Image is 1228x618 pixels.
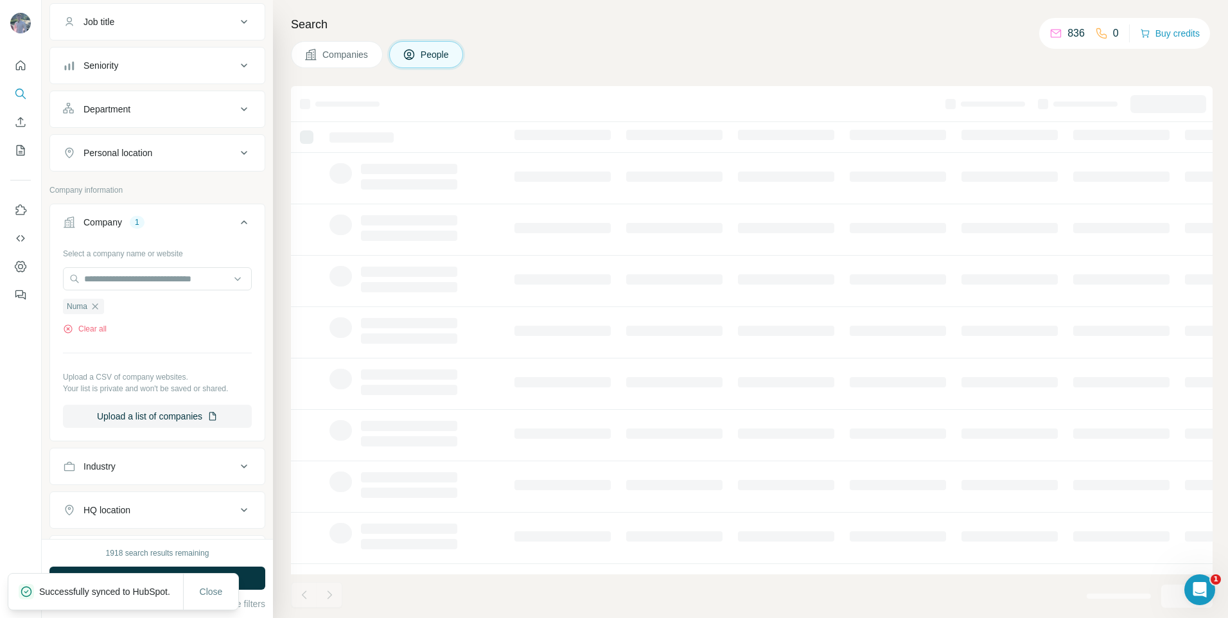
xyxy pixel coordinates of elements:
[83,504,130,516] div: HQ location
[10,199,31,222] button: Use Surfe on LinkedIn
[83,146,152,159] div: Personal location
[10,283,31,306] button: Feedback
[421,48,450,61] span: People
[83,216,122,229] div: Company
[83,103,130,116] div: Department
[63,371,252,383] p: Upload a CSV of company websites.
[50,207,265,243] button: Company1
[1067,26,1085,41] p: 836
[1211,574,1221,585] span: 1
[63,323,107,335] button: Clear all
[291,15,1213,33] h4: Search
[50,451,265,482] button: Industry
[1184,574,1215,605] iframe: Intercom live chat
[130,216,145,228] div: 1
[50,538,265,569] button: Annual revenue ($)
[83,460,116,473] div: Industry
[10,227,31,250] button: Use Surfe API
[63,383,252,394] p: Your list is private and won't be saved or shared.
[200,585,223,598] span: Close
[10,255,31,278] button: Dashboard
[10,54,31,77] button: Quick start
[63,243,252,260] div: Select a company name or website
[10,82,31,105] button: Search
[50,6,265,37] button: Job title
[63,405,252,428] button: Upload a list of companies
[50,94,265,125] button: Department
[50,137,265,168] button: Personal location
[1140,24,1200,42] button: Buy credits
[10,13,31,33] img: Avatar
[83,59,118,72] div: Seniority
[50,495,265,525] button: HQ location
[83,15,114,28] div: Job title
[49,184,265,196] p: Company information
[39,585,180,598] p: Successfully synced to HubSpot.
[191,580,232,603] button: Close
[1113,26,1119,41] p: 0
[322,48,369,61] span: Companies
[106,547,209,559] div: 1918 search results remaining
[67,301,87,312] span: Numa
[10,110,31,134] button: Enrich CSV
[50,50,265,81] button: Seniority
[10,139,31,162] button: My lists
